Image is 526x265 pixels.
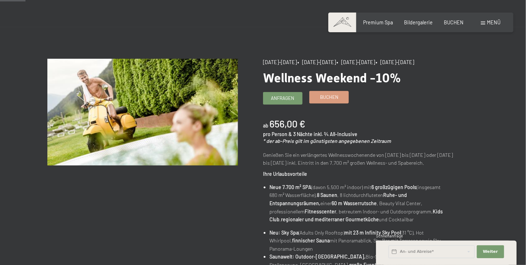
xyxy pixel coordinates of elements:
a: Premium Spa [363,19,393,25]
strong: Neu: Sky Spa [269,230,299,236]
strong: finnischer Sauna [292,237,330,244]
span: Wellness Weekend -10% [263,71,401,85]
em: * der ab-Preis gilt im günstigsten angegebenen Zeitraum [263,138,391,144]
strong: regionaler und mediterraner Gourmetküche [281,216,379,222]
strong: mit 23 m Infinity Sky Pool [344,230,401,236]
li: (Adults Only Rooftop) (31 °C), Hot Whirlpool, mit Panoramablick, Sky Bar mit Terrasse sowie Sky P... [269,229,453,253]
strong: 8 Saunen [317,192,337,198]
strong: 60 m Wasserrutsche [332,200,377,206]
span: Weiter [483,249,498,255]
strong: Saunawelt: Outdoor-[GEOGRAPHIC_DATA], [269,254,366,260]
span: ab [263,122,268,129]
a: Buchen [310,91,348,103]
span: • [DATE]–[DATE] [376,59,414,65]
span: Menü [487,19,501,25]
b: 656,00 € [269,118,305,129]
a: Anfragen [263,92,302,104]
span: • [DATE]–[DATE] [337,59,375,65]
span: Anfragen [271,95,295,101]
a: BUCHEN [444,19,464,25]
strong: Neue 7.700 m² SPA [269,184,311,190]
li: (davon 5.500 m² indoor) mit (insgesamt 680 m² Wasserfläche), , 8 lichtdurchfluteten einer , Beaut... [269,183,453,224]
strong: Ruhe- und Entspannungsräumen, [269,192,407,206]
span: inkl. ¾ All-Inclusive [314,131,357,137]
strong: 6 großzügigen Pools [371,184,417,190]
strong: Ihre Urlaubsvorteile [263,171,307,177]
span: Schnellanfrage [376,233,403,238]
a: Bildergalerie [404,19,433,25]
p: Genießen Sie ein verlängertes Wellnesswochenende von [DATE] bis [DATE] oder [DATE] bis [DATE] ink... [263,151,453,167]
button: Weiter [477,245,504,258]
span: • [DATE]–[DATE] [297,59,336,65]
img: Wellness Weekend -10% [47,59,238,165]
span: pro Person & [263,131,292,137]
strong: Fitnesscenter [305,208,336,215]
span: 3 Nächte [293,131,313,137]
span: Buchen [320,94,338,100]
span: [DATE]–[DATE] [263,59,297,65]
